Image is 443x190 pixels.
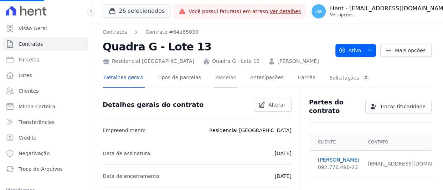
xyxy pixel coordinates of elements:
a: Parcelas [214,69,237,88]
h2: Quadra G - Lote 13 [103,39,330,55]
button: 26 selecionados [103,4,171,18]
span: Clientes [19,87,38,94]
nav: Breadcrumb [103,28,330,36]
a: Contratos [3,37,88,51]
a: Mais opções [380,44,432,57]
a: Lotes [3,68,88,82]
span: Você possui fatura(s) em atraso. [189,8,301,15]
a: Clientes [3,84,88,98]
a: Parcelas [3,53,88,67]
a: Carnês [296,69,316,88]
span: Parcelas [19,56,39,63]
p: Data de encerramento [103,172,159,180]
a: Quadra G - Lote 13 [212,58,259,65]
p: [DATE] [274,149,291,158]
span: Negativação [19,150,50,157]
div: 092.776.496-23 [318,164,359,171]
div: 0 [362,75,370,81]
a: Trocar titularidade [365,100,432,113]
div: Residencial [GEOGRAPHIC_DATA] [103,58,194,65]
th: Cliente [309,134,364,151]
a: Contrato #64a65030 [145,28,198,36]
p: Empreendimento [103,126,146,135]
span: Troca de Arquivos [19,165,63,173]
span: Lotes [19,72,32,79]
div: Solicitações [329,75,370,81]
a: Alterar [254,98,292,112]
a: Solicitações0 [328,69,372,88]
a: Tipos de parcelas [156,69,202,88]
a: Negativação [3,146,88,161]
span: Ha [315,9,322,14]
h3: Detalhes gerais do contrato [103,101,204,109]
span: Crédito [19,134,37,141]
span: Contratos [19,40,43,48]
span: Visão Geral [19,25,47,32]
h3: Partes do contrato [309,98,360,115]
span: Minha Carteira [19,103,55,110]
a: Visão Geral [3,21,88,36]
a: [PERSON_NAME] [318,156,359,164]
a: Minha Carteira [3,99,88,114]
a: Antecipações [249,69,285,88]
a: Crédito [3,131,88,145]
nav: Breadcrumb [103,28,199,36]
a: Contratos [103,28,127,36]
button: Ativo [335,44,376,57]
p: Data de assinatura [103,149,150,158]
a: Transferências [3,115,88,129]
p: [DATE] [274,172,291,180]
a: Ver detalhes [269,9,301,14]
span: Alterar [268,101,285,108]
p: Residencial [GEOGRAPHIC_DATA] [209,126,292,135]
span: Trocar titularidade [380,103,426,110]
a: Detalhes gerais [103,69,145,88]
a: [PERSON_NAME] [277,58,319,65]
span: Mais opções [395,47,426,54]
span: Ativo [339,44,361,57]
a: Troca de Arquivos [3,162,88,176]
span: Transferências [19,119,55,126]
